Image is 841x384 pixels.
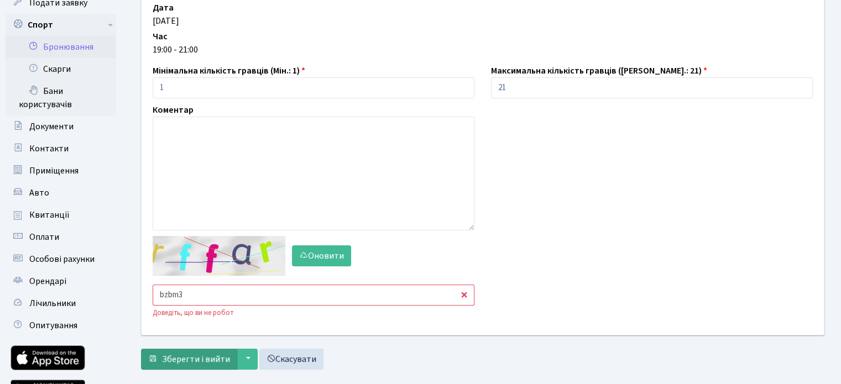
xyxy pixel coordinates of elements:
[6,226,116,248] a: Оплати
[29,231,59,243] span: Оплати
[29,120,74,133] span: Документи
[29,275,66,287] span: Орендарі
[29,187,49,199] span: Авто
[491,64,707,77] label: Максимальна кількість гравців ([PERSON_NAME].: 21)
[6,115,116,138] a: Документи
[6,160,116,182] a: Приміщення
[153,1,174,14] label: Дата
[141,349,237,370] button: Зберегти і вийти
[153,308,474,318] div: Доведіть, що ви не робот
[153,30,168,43] label: Час
[29,165,79,177] span: Приміщення
[29,297,76,309] span: Лічильники
[6,270,116,292] a: Орендарі
[6,80,116,115] a: Бани користувачів
[259,349,323,370] a: Скасувати
[6,58,116,80] a: Скарги
[153,236,285,276] img: default
[153,103,194,117] label: Коментар
[29,319,77,332] span: Опитування
[153,64,305,77] label: Мінімальна кількість гравців (Мін.: 1)
[29,143,69,155] span: Контакти
[29,209,70,221] span: Квитанції
[6,14,116,36] a: Спорт
[6,204,116,226] a: Квитанції
[162,353,230,365] span: Зберегти і вийти
[6,248,116,270] a: Особові рахунки
[6,138,116,160] a: Контакти
[29,253,95,265] span: Особові рахунки
[6,314,116,336] a: Опитування
[6,292,116,314] a: Лічильники
[153,285,474,306] input: Введіть текст із зображення
[153,14,813,28] div: [DATE]
[6,36,116,58] a: Бронювання
[292,245,351,266] button: Оновити
[153,43,813,56] div: 19:00 - 21:00
[6,182,116,204] a: Авто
